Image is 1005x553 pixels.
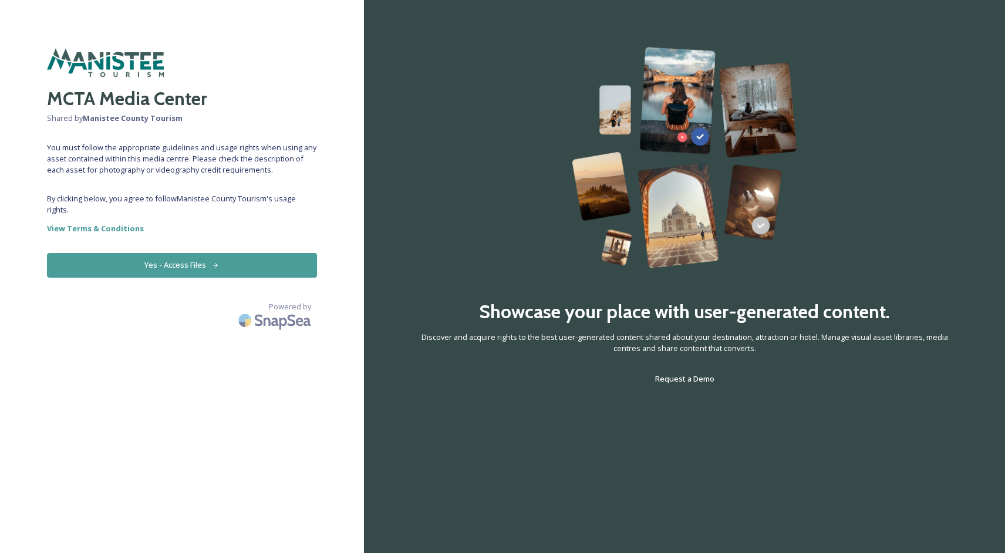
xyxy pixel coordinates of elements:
[655,372,714,386] a: Request a Demo
[411,332,958,354] span: Discover and acquire rights to the best user-generated content shared about your destination, att...
[47,142,317,176] span: You must follow the appropriate guidelines and usage rights when using any asset contained within...
[47,113,317,124] span: Shared by
[47,193,317,215] span: By clicking below, you agree to follow Manistee County Tourism 's usage rights.
[479,298,890,326] h2: Showcase your place with user-generated content.
[47,223,144,234] strong: View Terms & Conditions
[235,306,317,334] img: SnapSea Logo
[47,253,317,277] button: Yes - Access Files
[47,47,164,79] img: manisteetourism-webheader.png
[83,113,183,123] strong: Manistee County Tourism
[269,301,311,312] span: Powered by
[47,221,317,235] a: View Terms & Conditions
[47,85,317,113] h2: MCTA Media Center
[655,373,714,384] span: Request a Demo
[572,47,797,268] img: 63b42ca75bacad526042e722_Group%20154-p-800.png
